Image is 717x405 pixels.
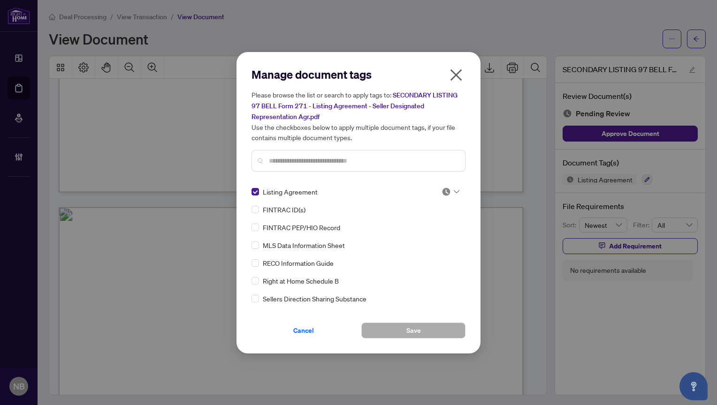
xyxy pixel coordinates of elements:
[263,258,334,268] span: RECO Information Guide
[361,322,465,338] button: Save
[263,222,340,232] span: FINTRAC PEP/HIO Record
[263,187,318,197] span: Listing Agreement
[252,322,356,338] button: Cancel
[679,372,708,400] button: Open asap
[442,187,451,196] img: status
[263,293,366,304] span: Sellers Direction Sharing Substance
[252,67,465,82] h2: Manage document tags
[442,187,459,196] span: Pending Review
[263,204,305,215] span: FINTRAC ID(s)
[449,67,464,82] span: close
[263,240,345,250] span: MLS Data Information Sheet
[252,90,465,142] h5: Please browse the list or search to apply tags to: Use the checkboxes below to apply multiple doc...
[252,91,458,121] span: SECONDARY LISTING 97 BELL Form 271 - Listing Agreement - Seller Designated Representation Agr.pdf
[263,276,339,286] span: Right at Home Schedule B
[293,323,314,338] span: Cancel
